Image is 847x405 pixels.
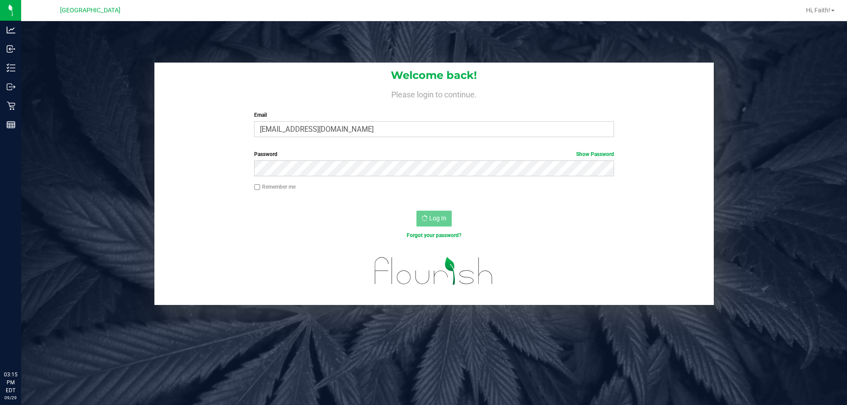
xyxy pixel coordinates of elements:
[4,371,17,394] p: 03:15 PM EDT
[429,215,446,222] span: Log In
[7,120,15,129] inline-svg: Reports
[407,232,461,238] a: Forgot your password?
[254,183,296,191] label: Remember me
[254,151,277,157] span: Password
[7,101,15,110] inline-svg: Retail
[7,45,15,53] inline-svg: Inbound
[416,211,452,227] button: Log In
[154,70,714,81] h1: Welcome back!
[364,249,504,294] img: flourish_logo.svg
[60,7,120,14] span: [GEOGRAPHIC_DATA]
[806,7,830,14] span: Hi, Faith!
[576,151,614,157] a: Show Password
[7,26,15,34] inline-svg: Analytics
[254,184,260,190] input: Remember me
[4,394,17,401] p: 09/29
[7,82,15,91] inline-svg: Outbound
[154,88,714,99] h4: Please login to continue.
[7,63,15,72] inline-svg: Inventory
[254,111,614,119] label: Email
